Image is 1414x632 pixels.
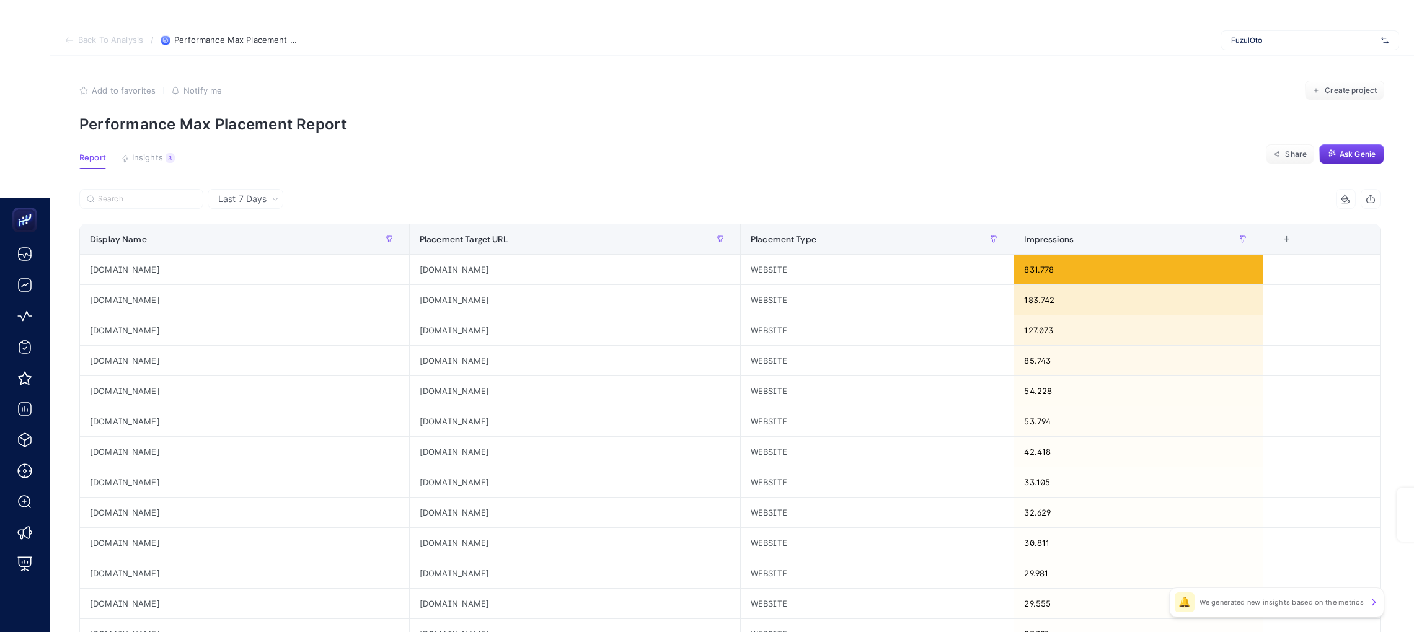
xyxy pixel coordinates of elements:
[80,406,409,436] div: [DOMAIN_NAME]
[741,315,1014,345] div: WEBSITE
[166,153,175,163] div: 3
[80,467,409,497] div: [DOMAIN_NAME]
[1014,498,1263,527] div: 32.629
[132,153,163,163] span: Insights
[1381,34,1389,46] img: svg%3e
[151,35,154,45] span: /
[410,255,740,284] div: [DOMAIN_NAME]
[410,467,740,497] div: [DOMAIN_NAME]
[741,346,1014,375] div: WEBSITE
[1305,81,1384,100] button: Create project
[79,153,106,163] span: Report
[80,437,409,467] div: [DOMAIN_NAME]
[80,376,409,406] div: [DOMAIN_NAME]
[80,528,409,558] div: [DOMAIN_NAME]
[1014,589,1263,618] div: 29.555
[1024,234,1074,244] span: Impressions
[410,315,740,345] div: [DOMAIN_NAME]
[80,285,409,315] div: [DOMAIN_NAME]
[410,528,740,558] div: [DOMAIN_NAME]
[410,376,740,406] div: [DOMAIN_NAME]
[183,86,222,95] span: Notify me
[218,193,267,205] span: Last 7 Days
[80,346,409,375] div: [DOMAIN_NAME]
[1014,346,1263,375] div: 85.743
[79,115,1384,133] p: Performance Max Placement Report
[410,346,740,375] div: [DOMAIN_NAME]
[741,406,1014,436] div: WEBSITE
[741,589,1014,618] div: WEBSITE
[1014,437,1263,467] div: 42.418
[1319,144,1384,164] button: Ask Genie
[741,467,1014,497] div: WEBSITE
[410,406,740,436] div: [DOMAIN_NAME]
[420,234,508,244] span: Placement Target URL
[741,558,1014,588] div: WEBSITE
[174,35,298,45] span: Performance Max Placement Report
[410,498,740,527] div: [DOMAIN_NAME]
[90,234,147,244] span: Display Name
[171,86,222,95] button: Notify me
[92,86,156,95] span: Add to favorites
[80,315,409,345] div: [DOMAIN_NAME]
[1325,86,1377,95] span: Create project
[751,234,816,244] span: Placement Type
[1266,144,1314,164] button: Share
[1275,234,1299,244] div: +
[80,255,409,284] div: [DOMAIN_NAME]
[1014,285,1263,315] div: 183.742
[98,195,196,204] input: Search
[741,437,1014,467] div: WEBSITE
[1285,149,1307,159] span: Share
[1014,376,1263,406] div: 54.228
[1014,255,1263,284] div: 831.778
[741,528,1014,558] div: WEBSITE
[80,558,409,588] div: [DOMAIN_NAME]
[1014,528,1263,558] div: 30.811
[1014,406,1263,436] div: 53.794
[1340,149,1376,159] span: Ask Genie
[741,255,1014,284] div: WEBSITE
[1231,35,1376,45] span: FuzulOto
[1273,234,1283,261] div: 4 items selected
[80,498,409,527] div: [DOMAIN_NAME]
[1014,558,1263,588] div: 29.981
[410,558,740,588] div: [DOMAIN_NAME]
[410,437,740,467] div: [DOMAIN_NAME]
[410,589,740,618] div: [DOMAIN_NAME]
[80,589,409,618] div: [DOMAIN_NAME]
[410,285,740,315] div: [DOMAIN_NAME]
[78,35,143,45] span: Back To Analysis
[1014,315,1263,345] div: 127.073
[741,376,1014,406] div: WEBSITE
[1014,467,1263,497] div: 33.105
[741,285,1014,315] div: WEBSITE
[79,86,156,95] button: Add to favorites
[1200,597,1364,607] p: We generated new insights based on the metrics
[1175,592,1195,612] div: 🔔
[741,498,1014,527] div: WEBSITE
